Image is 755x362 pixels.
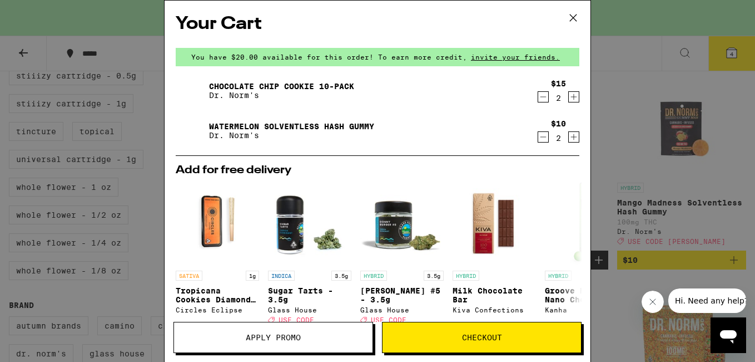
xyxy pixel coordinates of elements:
[551,119,566,128] div: $10
[453,182,536,337] a: Open page for Milk Chocolate Bar from Kiva Confections
[360,286,444,304] p: [PERSON_NAME] #5 - 3.5g
[7,8,80,17] span: Hi. Need any help?
[382,322,582,353] button: Checkout
[246,334,301,341] span: Apply Promo
[360,316,418,331] span: USE CODE [PERSON_NAME]
[545,182,628,337] a: Open page for Groove Minis Nano Chocolate Bites from Kanha
[568,131,579,143] button: Increment
[453,271,479,281] p: HYBRID
[209,82,354,91] a: Chocolate Chip Cookie 10-Pack
[268,316,326,331] span: USE CODE [PERSON_NAME]
[462,334,502,341] span: Checkout
[545,271,572,281] p: HYBRID
[668,288,746,313] iframe: Message from company
[551,94,566,102] div: 2
[360,271,387,281] p: HYBRID
[268,182,351,337] a: Open page for Sugar Tarts - 3.5g from Glass House
[268,306,351,314] div: Glass House
[209,131,374,140] p: Dr. Norm's
[176,165,579,176] h2: Add for free delivery
[570,182,603,265] img: Kanha - Groove Minis Nano Chocolate Bites
[711,317,746,353] iframe: Button to launch messaging window
[453,286,536,304] p: Milk Chocolate Bar
[453,306,536,314] div: Kiva Confections
[360,306,444,314] div: Glass House
[268,286,351,304] p: Sugar Tarts - 3.5g
[331,271,351,281] p: 3.5g
[538,131,549,143] button: Decrement
[551,79,566,88] div: $15
[176,286,259,304] p: Tropicana Cookies Diamond Infused 5-Pack - 3.5g
[176,12,579,37] h2: Your Cart
[453,182,536,265] img: Kiva Confections - Milk Chocolate Bar
[268,271,295,281] p: INDICA
[268,182,351,265] img: Glass House - Sugar Tarts - 3.5g
[545,306,628,314] div: Kanha
[191,53,467,61] span: You have $20.00 available for this order! To earn more credit,
[642,291,664,313] iframe: Close message
[173,322,373,353] button: Apply Promo
[360,182,444,337] a: Open page for Donny Burger #5 - 3.5g from Glass House
[246,271,259,281] p: 1g
[360,182,444,265] img: Glass House - Donny Burger #5 - 3.5g
[176,182,259,265] img: Circles Eclipse - Tropicana Cookies Diamond Infused 5-Pack - 3.5g
[424,271,444,281] p: 3.5g
[209,122,374,131] a: Watermelon Solventless Hash Gummy
[209,91,354,100] p: Dr. Norm's
[176,48,579,66] div: You have $20.00 available for this order! To earn more credit,invite your friends.
[176,75,207,106] img: Chocolate Chip Cookie 10-Pack
[545,286,628,304] p: Groove Minis Nano Chocolate Bites
[568,91,579,102] button: Increment
[551,134,566,143] div: 2
[176,115,207,146] img: Watermelon Solventless Hash Gummy
[467,53,564,61] span: invite your friends.
[176,182,259,337] a: Open page for Tropicana Cookies Diamond Infused 5-Pack - 3.5g from Circles Eclipse
[176,306,259,314] div: Circles Eclipse
[538,91,549,102] button: Decrement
